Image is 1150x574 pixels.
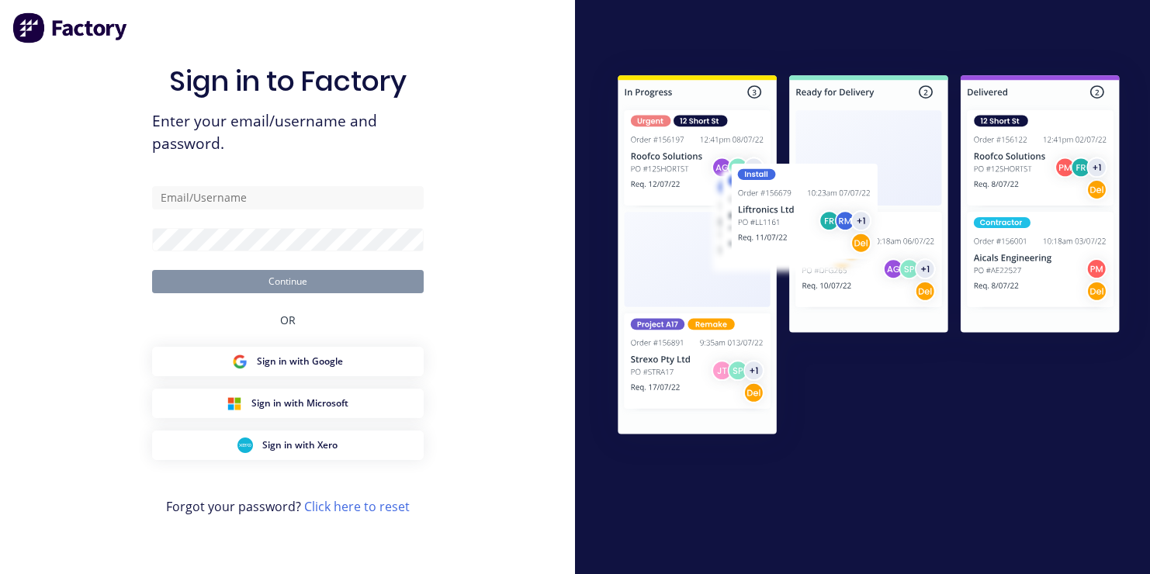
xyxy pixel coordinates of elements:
[227,396,242,411] img: Microsoft Sign in
[237,437,253,453] img: Xero Sign in
[169,64,407,98] h1: Sign in to Factory
[152,110,424,155] span: Enter your email/username and password.
[152,270,424,293] button: Continue
[280,293,296,347] div: OR
[152,430,424,460] button: Xero Sign inSign in with Xero
[304,498,410,515] a: Click here to reset
[166,497,410,516] span: Forgot your password?
[232,354,248,369] img: Google Sign in
[262,438,338,452] span: Sign in with Xero
[587,47,1150,467] img: Sign in
[12,12,129,43] img: Factory
[152,186,424,209] input: Email/Username
[152,389,424,418] button: Microsoft Sign inSign in with Microsoft
[251,396,348,410] span: Sign in with Microsoft
[257,354,343,368] span: Sign in with Google
[152,347,424,376] button: Google Sign inSign in with Google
